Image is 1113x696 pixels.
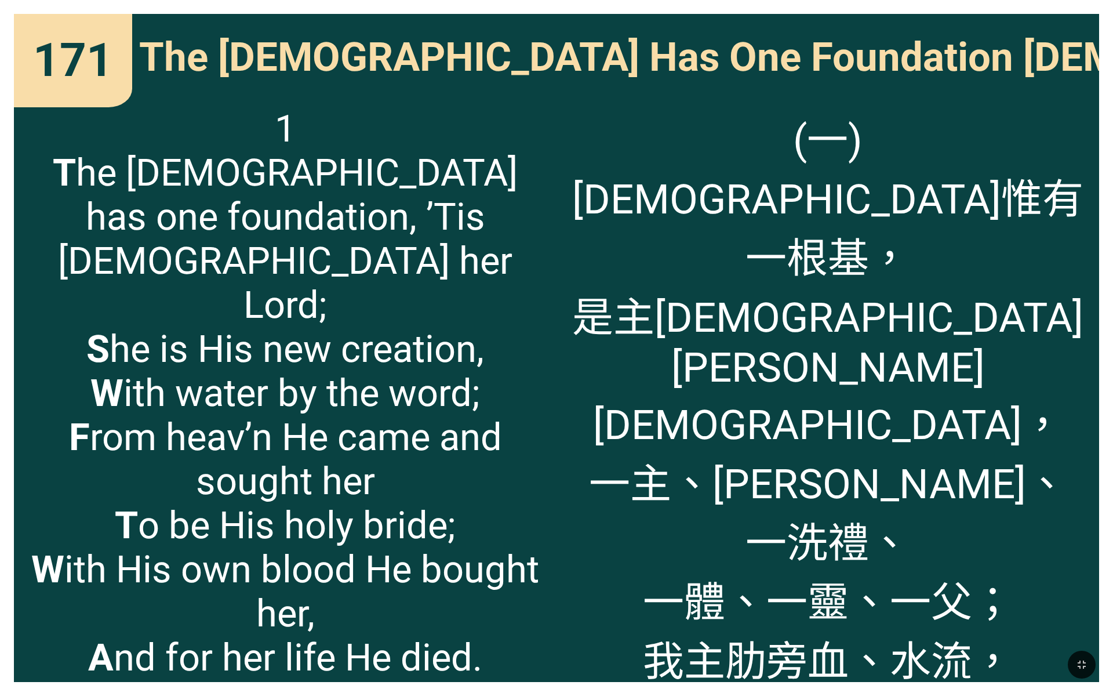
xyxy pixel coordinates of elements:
[33,33,113,88] span: 171
[31,548,64,592] b: W
[28,107,543,680] span: 1 he [DEMOGRAPHIC_DATA] has one foundation, ’Tis [DEMOGRAPHIC_DATA] her Lord; he is His new creat...
[90,371,123,415] b: W
[69,415,90,459] b: F
[53,151,76,195] b: T
[86,327,110,371] b: S
[115,503,138,548] b: T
